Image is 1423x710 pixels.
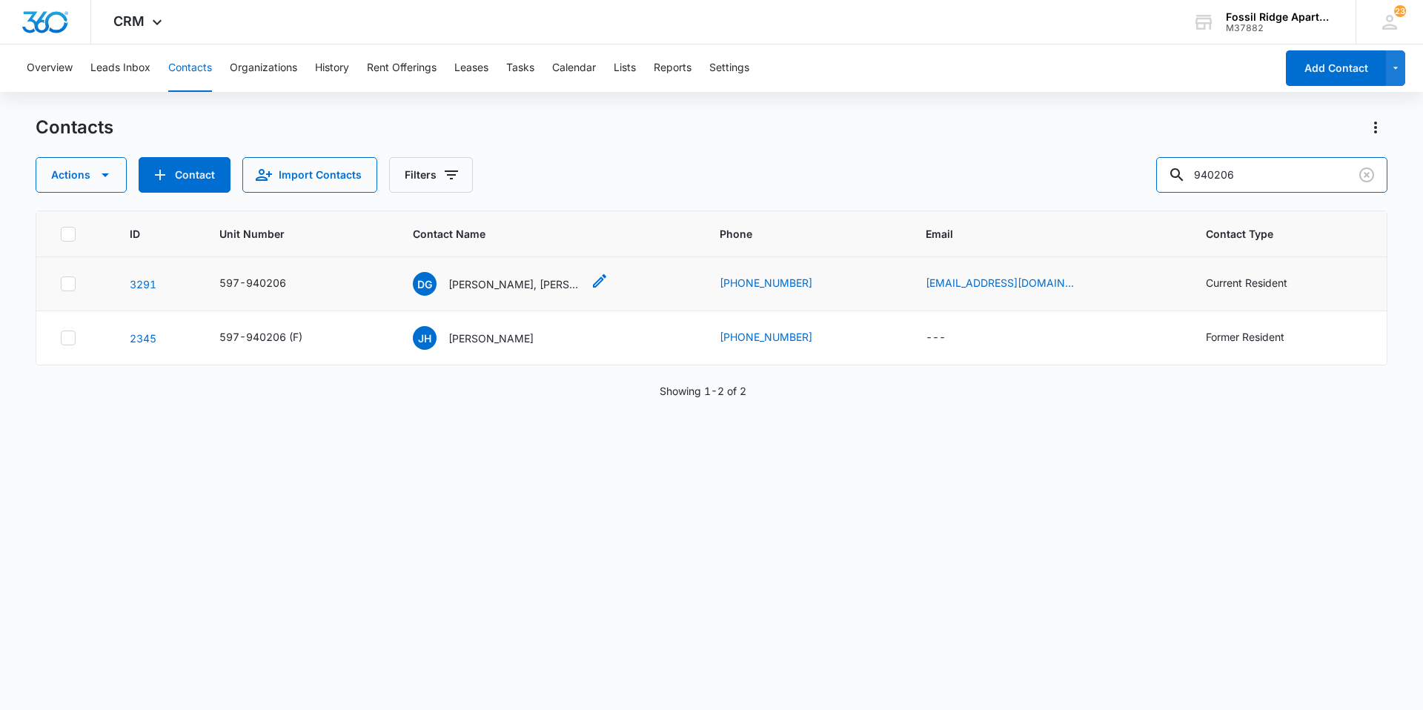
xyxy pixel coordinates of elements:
button: History [315,44,349,92]
button: Leases [454,44,488,92]
div: Phone - (608) 867-9204 - Select to Edit Field [720,329,839,347]
div: Contact Type - Former Resident - Select to Edit Field [1206,329,1311,347]
button: Rent Offerings [367,44,437,92]
div: notifications count [1394,5,1406,17]
div: Current Resident [1206,275,1287,291]
div: Phone - (970) 443-0614 - Select to Edit Field [720,275,839,293]
div: 597-940206 [219,275,286,291]
a: [PHONE_NUMBER] [720,329,812,345]
button: Reports [654,44,691,92]
button: Add Contact [1286,50,1386,86]
div: Email - - Select to Edit Field [926,329,972,347]
button: Calendar [552,44,596,92]
h1: Contacts [36,116,113,139]
button: Overview [27,44,73,92]
div: Contact Name - Daniel Gonzales, Karlie Perez - Select to Edit Field [413,272,608,296]
input: Search Contacts [1156,157,1387,193]
a: [PHONE_NUMBER] [720,275,812,291]
p: [PERSON_NAME], [PERSON_NAME] [448,276,582,292]
span: Contact Type [1206,226,1341,242]
button: Actions [1364,116,1387,139]
div: Unit Number - 597-940206 - Select to Edit Field [219,275,313,293]
button: Settings [709,44,749,92]
span: Unit Number [219,226,377,242]
span: Phone [720,226,869,242]
span: ID [130,226,162,242]
div: account name [1226,11,1334,23]
span: JH [413,326,437,350]
span: 23 [1394,5,1406,17]
div: Unit Number - 597-940206 (F) - Select to Edit Field [219,329,329,347]
a: [EMAIL_ADDRESS][DOMAIN_NAME] [926,275,1074,291]
button: Organizations [230,44,297,92]
button: Filters [389,157,473,193]
a: Navigate to contact details page for Daniel Gonzales, Karlie Perez [130,278,156,291]
button: Clear [1355,163,1379,187]
button: Contacts [168,44,212,92]
button: Leads Inbox [90,44,150,92]
div: Former Resident [1206,329,1284,345]
button: Actions [36,157,127,193]
div: Email - dgonzales2673@gmail.com - Select to Edit Field [926,275,1101,293]
a: Navigate to contact details page for Jack Hagstrom [130,332,156,345]
div: Contact Type - Current Resident - Select to Edit Field [1206,275,1314,293]
span: DG [413,272,437,296]
span: Contact Name [413,226,663,242]
div: --- [926,329,946,347]
span: Email [926,226,1148,242]
p: [PERSON_NAME] [448,331,534,346]
button: Tasks [506,44,534,92]
button: Lists [614,44,636,92]
p: Showing 1-2 of 2 [660,383,746,399]
button: Import Contacts [242,157,377,193]
div: Contact Name - Jack Hagstrom - Select to Edit Field [413,326,560,350]
button: Add Contact [139,157,230,193]
div: 597-940206 (F) [219,329,302,345]
span: CRM [113,13,145,29]
div: account id [1226,23,1334,33]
